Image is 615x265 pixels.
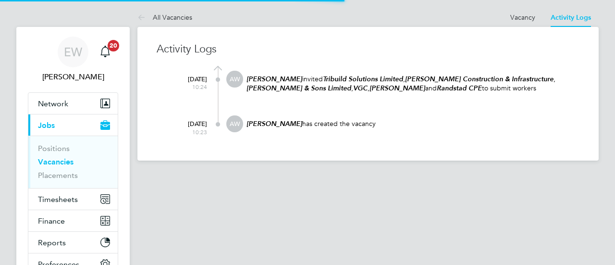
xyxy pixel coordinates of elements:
div: [DATE] [169,71,207,91]
span: Timesheets [38,195,78,204]
p: has created the vacancy [246,119,579,128]
span: AW [226,71,243,88]
a: EW[PERSON_NAME] [28,37,118,83]
button: Finance [28,210,118,231]
button: Network [28,93,118,114]
div: [DATE] [169,115,207,136]
span: Reports [38,238,66,247]
button: Jobs [28,114,118,136]
p: invited , , , , and to submit workers [246,75,579,93]
em: [PERSON_NAME] [246,120,302,128]
button: Timesheets [28,189,118,210]
button: Reports [28,232,118,253]
span: Network [38,99,68,108]
span: 20 [108,40,119,51]
a: Activity Logs [551,13,591,22]
em: [PERSON_NAME] & Sons Limited [246,84,351,92]
a: Placements [38,171,78,180]
span: 10:24 [169,83,207,91]
h3: Activity Logs [157,42,579,56]
span: Jobs [38,121,55,130]
a: All Vacancies [137,13,192,22]
span: 10:23 [169,128,207,136]
em: Tribuild Solutions Limited [323,75,403,83]
em: [PERSON_NAME] [369,84,425,92]
span: Finance [38,216,65,226]
em: [PERSON_NAME] [246,75,302,83]
span: Emma Wells [28,71,118,83]
span: AW [226,115,243,132]
a: Vacancies [38,157,74,166]
div: Jobs [28,136,118,188]
span: EW [64,46,82,58]
em: [PERSON_NAME] Construction & Infrastructure [405,75,553,83]
em: VGC [353,84,368,92]
a: Vacancy [510,13,535,22]
a: 20 [96,37,115,67]
em: Randstad CPE [437,84,482,92]
a: Positions [38,144,70,153]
